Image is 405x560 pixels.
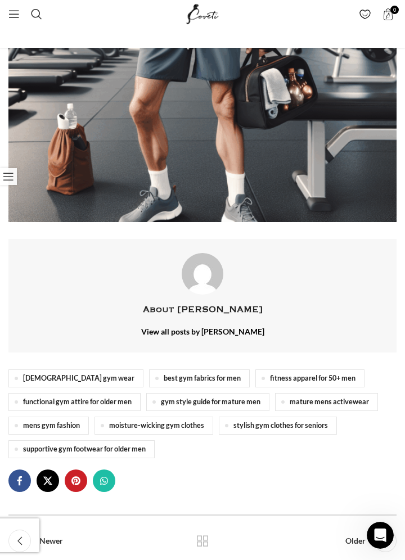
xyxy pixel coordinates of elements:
[367,522,394,549] iframe: Intercom live chat
[8,369,143,387] a: [DEMOGRAPHIC_DATA] gym wear
[119,33,286,42] a: Fancy designing your own shoe? | Discover Now
[390,6,399,14] span: 0
[182,253,223,295] img: author-avatar
[255,369,364,387] a: fitness apparel for 50+ men
[146,393,269,411] a: gym style guide for mature men
[345,536,366,545] span: Older
[3,3,25,25] a: Open mobile menu
[93,469,115,492] a: WhatsApp social link
[8,393,141,411] a: functional gym attire for older men
[376,3,399,25] a: 0
[37,469,59,492] a: X social link
[184,8,222,18] a: Site logo
[219,417,337,435] a: stylish gym clothes for seniors
[8,535,192,547] a: Newer
[192,530,213,552] a: Back to list
[94,417,213,435] a: moisture-wicking gym clothes
[39,535,181,547] div: Newer
[275,393,378,411] a: mature mens activewear
[8,469,31,492] a: Facebook social link
[149,369,250,387] a: best gym fabrics for men
[213,535,397,547] a: Older
[143,303,263,317] h4: About [PERSON_NAME]
[353,3,376,25] div: My Wishlist
[25,3,48,25] a: Search
[65,469,87,492] a: Pinterest social link
[8,417,89,435] a: mens gym fashion
[141,326,264,338] a: View all posts by [PERSON_NAME]
[8,440,155,458] a: supportive gym footwear for older men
